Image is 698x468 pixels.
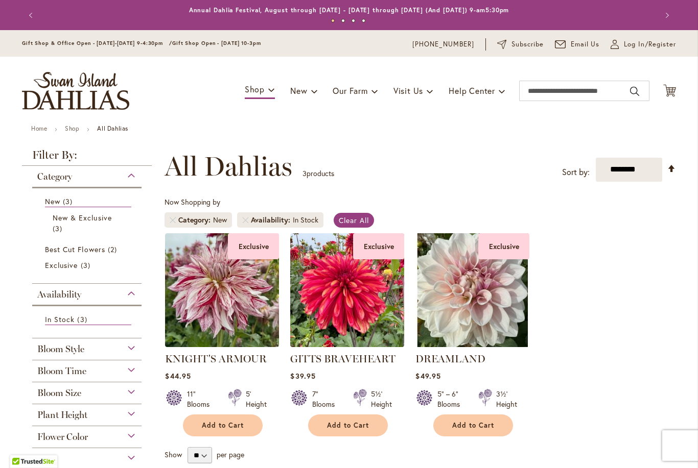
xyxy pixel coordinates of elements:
a: Log In/Register [611,39,676,50]
span: 3 [303,168,307,178]
span: Gift Shop Open - [DATE] 10-3pm [172,40,261,46]
a: Shop [65,125,79,132]
span: Bloom Time [37,365,86,377]
p: products [303,165,334,182]
button: Next [656,5,676,26]
span: Best Cut Flowers [45,244,105,254]
a: KNIGHT'S ARMOUR [165,353,267,365]
strong: Filter By: [22,150,152,166]
span: Category [178,215,213,225]
strong: All Dahlias [97,125,128,132]
div: 3½' Height [496,389,517,409]
span: 3 [53,223,65,234]
a: Remove Category New [170,217,176,223]
span: $49.95 [415,371,440,381]
span: Bloom Size [37,387,81,399]
span: Subscribe [511,39,544,50]
span: Exclusive [45,260,78,270]
span: per page [217,450,244,459]
span: Clear All [339,215,369,225]
span: Price [37,453,57,464]
span: 3 [77,314,89,325]
span: Our Farm [333,85,367,96]
span: Shop [245,84,265,94]
a: Remove Availability In Stock [242,217,248,223]
a: DREAMLAND [415,353,485,365]
span: Availability [37,289,81,300]
span: Visit Us [393,85,423,96]
span: Bloom Style [37,343,84,355]
span: 2 [108,244,120,255]
a: New &amp; Exclusive [53,212,124,234]
button: 4 of 4 [362,19,365,22]
span: Availability [251,215,293,225]
img: DREAMLAND [415,233,529,347]
a: Best Cut Flowers [45,244,131,255]
img: GITTS BRAVEHEART [290,233,404,347]
span: Show [165,450,182,459]
button: 2 of 4 [341,19,345,22]
a: GITTS BRAVEHEART Exclusive [290,339,404,349]
a: KNIGHTS ARMOUR Exclusive [165,339,279,349]
a: Clear All [334,213,374,228]
span: Plant Height [37,409,87,421]
a: GITTS BRAVEHEART [290,353,395,365]
span: New & Exclusive [53,213,112,223]
div: 11" Blooms [187,389,216,409]
span: Email Us [571,39,600,50]
div: Exclusive [228,233,279,259]
button: 3 of 4 [352,19,355,22]
img: KNIGHTS ARMOUR [165,233,279,347]
span: Add to Cart [327,421,369,430]
a: New [45,196,131,207]
a: Annual Dahlia Festival, August through [DATE] - [DATE] through [DATE] (And [DATE]) 9-am5:30pm [189,6,509,14]
span: Now Shopping by [165,197,220,207]
span: New [290,85,307,96]
span: In Stock [45,314,75,324]
a: store logo [22,72,129,110]
span: Log In/Register [624,39,676,50]
a: Subscribe [497,39,544,50]
span: Gift Shop & Office Open - [DATE]-[DATE] 9-4:30pm / [22,40,172,46]
button: Add to Cart [183,414,263,436]
a: Email Us [555,39,600,50]
div: 5" – 6" Blooms [437,389,466,409]
span: Flower Color [37,431,88,442]
span: $44.95 [165,371,191,381]
a: [PHONE_NUMBER] [412,39,474,50]
a: DREAMLAND Exclusive [415,339,529,349]
div: Exclusive [353,233,404,259]
button: Previous [22,5,42,26]
div: 7" Blooms [312,389,341,409]
button: Add to Cart [433,414,513,436]
span: Help Center [449,85,495,96]
span: 3 [81,260,93,270]
span: $39.95 [290,371,315,381]
a: In Stock 3 [45,314,131,325]
button: Add to Cart [308,414,388,436]
span: Add to Cart [452,421,494,430]
span: New [45,196,60,206]
span: Category [37,171,72,182]
button: 1 of 4 [331,19,335,22]
div: In Stock [293,215,318,225]
a: Home [31,125,47,132]
div: 5' Height [246,389,267,409]
div: 5½' Height [371,389,392,409]
div: New [213,215,227,225]
span: All Dahlias [165,151,292,182]
a: Exclusive [45,260,131,270]
label: Sort by: [562,163,590,182]
span: 3 [63,196,75,207]
div: Exclusive [478,233,529,259]
span: Add to Cart [202,421,244,430]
